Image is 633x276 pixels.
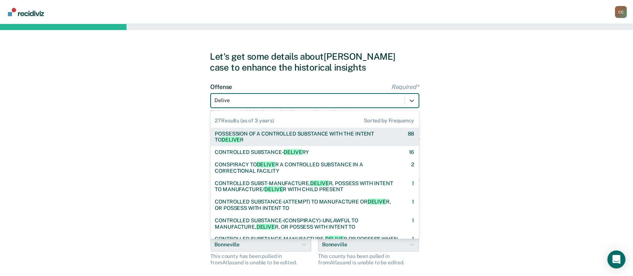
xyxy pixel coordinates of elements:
div: 2 [411,161,414,174]
div: 1 [412,217,414,230]
div: 1 [412,199,414,211]
span: DELIVE [257,161,275,167]
span: 27 Results (as of 3 years) [215,118,274,124]
div: This county has been pulled in from Atlas and is unable to be edited. [318,253,419,266]
div: This county has been pulled in from Atlas and is unable to be edited. [211,253,312,266]
div: CONTROLLED SUBST-MANUFACTURE, R, POSSESS WITH INTENT TO MANUFACTURE/ R WITH CHILD PRESENT [215,180,399,193]
img: Recidiviz [8,8,44,16]
div: 16 [409,149,414,155]
span: Sorted by Frequency [364,118,414,124]
div: If there are multiple charges for this case, choose the most severe [211,109,419,116]
label: Offense [211,83,419,90]
div: 88 [408,131,414,143]
div: Open Intercom Messenger [607,250,625,268]
span: DELIVE [256,224,275,230]
div: C C [615,6,627,18]
label: Gender [211,137,419,144]
div: CONTROLLED SUBSTANCE-(ATTEMPT) TO MANUFACTURE OR R, OR POSSESS WITH INTENT TO [215,199,399,211]
span: Required* [391,178,419,185]
div: Let's get some details about [PERSON_NAME] case to enhance the historical insights [210,51,423,73]
div: CONTROLLED SUBSTANCE-(CONSPIRACY)-UNLAWFUL TO MANUFACTURE, R, OR POSSESS WITH INTENT TO [215,217,399,230]
label: LSI-R Score [211,178,419,185]
span: Required* [391,137,419,144]
span: Required* [391,83,419,90]
span: DELIVE [284,149,302,155]
div: 1 [412,180,414,193]
div: 1 [412,236,414,249]
div: CONTROLLED SUBSTANCE-MANUFACTURE, R OR POSSESS WHEN CHILDREN ARE PRESENT [215,236,399,249]
button: Profile dropdown button [615,6,627,18]
div: POSSESSION OF A CONTROLLED SUBSTANCE WITH THE INTENT TO R [215,131,395,143]
span: DELIVE [325,236,344,242]
span: DELIVE [222,137,240,143]
div: CONSPIRACY TO R A CONTROLLED SUBSTANCE IN A CORRECTIONAL FACILITY [215,161,398,174]
span: DELIVE [264,186,283,192]
span: DELIVE [368,199,386,205]
span: DELIVE [310,180,329,186]
div: CONTROLLED SUBSTANCE- RY [215,149,309,155]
